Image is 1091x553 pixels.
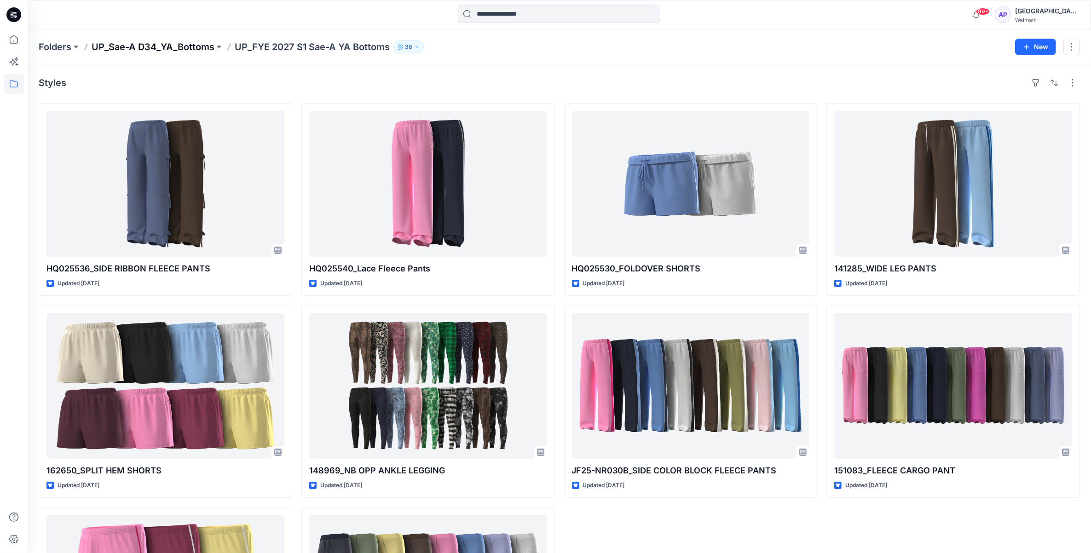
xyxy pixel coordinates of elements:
a: 162650_SPLIT HEM SHORTS [46,313,284,459]
p: UP_FYE 2027 S1 Sae-A YA Bottoms [235,40,390,53]
p: Updated [DATE] [583,481,625,490]
p: 148969_NB OPP ANKLE LEGGING [309,464,547,477]
a: HQ025540_Lace Fleece Pants [309,111,547,257]
p: Updated [DATE] [845,279,887,288]
div: Walmart [1015,17,1079,23]
p: Updated [DATE] [320,279,362,288]
a: 141285_WIDE LEG PANTS [834,111,1072,257]
a: HQ025530_FOLDOVER SHORTS [572,111,810,257]
p: 162650_SPLIT HEM SHORTS [46,464,284,477]
p: Updated [DATE] [320,481,362,490]
p: 141285_WIDE LEG PANTS [834,262,1072,275]
p: HQ025540_Lace Fleece Pants [309,262,547,275]
a: UP_Sae-A D34_YA_Bottoms [92,40,214,53]
p: JF25-NR030B_SIDE COLOR BLOCK FLEECE PANTS [572,464,810,477]
p: Updated [DATE] [58,481,99,490]
h4: Styles [39,77,66,88]
p: HQ025536_SIDE RIBBON FLEECE PANTS [46,262,284,275]
p: HQ025530_FOLDOVER SHORTS [572,262,810,275]
p: 38 [405,42,412,52]
a: 148969_NB OPP ANKLE LEGGING [309,313,547,459]
a: Folders [39,40,71,53]
button: New [1015,39,1056,55]
span: 99+ [976,8,990,15]
p: 151083_FLEECE CARGO PANT [834,464,1072,477]
p: Updated [DATE] [845,481,887,490]
div: AP [995,6,1011,23]
a: HQ025536_SIDE RIBBON FLEECE PANTS [46,111,284,257]
button: 38 [393,40,424,53]
p: Updated [DATE] [583,279,625,288]
div: [GEOGRAPHIC_DATA] [1015,6,1079,17]
p: Updated [DATE] [58,279,99,288]
a: JF25-NR030B_SIDE COLOR BLOCK FLEECE PANTS [572,313,810,459]
a: 151083_FLEECE CARGO PANT [834,313,1072,459]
